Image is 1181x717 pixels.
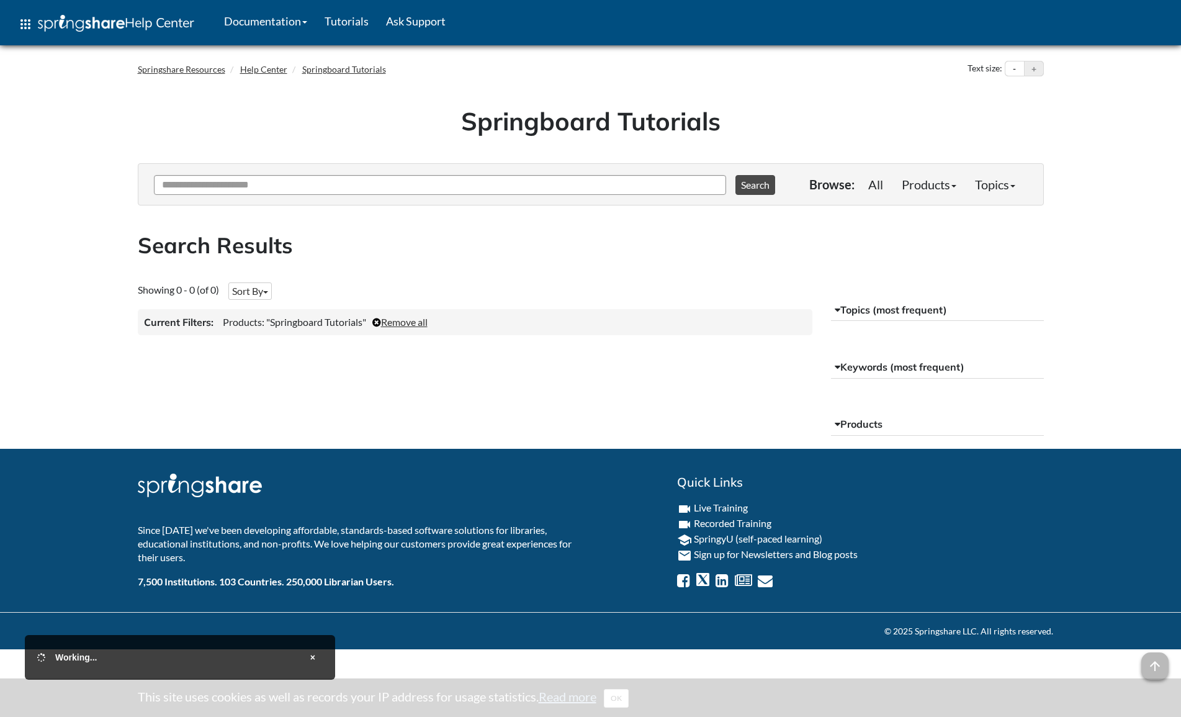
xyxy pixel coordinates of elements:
[316,6,377,37] a: Tutorials
[604,689,629,708] button: Close
[892,172,966,197] a: Products
[138,284,219,295] span: Showing 0 - 0 (of 0)
[240,64,287,74] a: Help Center
[303,647,323,667] button: Close
[694,517,771,529] a: Recorded Training
[215,6,316,37] a: Documentation
[128,625,1053,638] div: © 2025 Springshare LLC. All rights reserved.
[38,15,125,32] img: Springshare
[55,652,97,662] span: Working...
[1005,61,1024,76] button: Decrease text size
[1141,652,1169,680] span: arrow_upward
[147,104,1035,138] h1: Springboard Tutorials
[372,316,428,328] a: Remove all
[831,413,1044,436] button: Products
[677,533,692,548] i: school
[125,688,1056,708] div: This site uses cookies as well as records your IP address for usage statistics.
[1025,61,1043,76] button: Increase text size
[965,61,1005,77] div: Text size:
[302,64,386,74] a: Springboard Tutorials
[144,315,213,329] h3: Current Filters
[694,502,748,513] a: Live Training
[9,6,203,43] a: apps Help Center
[735,175,775,195] button: Search
[1141,654,1169,669] a: arrow_upward
[859,172,892,197] a: All
[677,517,692,532] i: videocam
[138,230,1044,261] h2: Search Results
[677,474,1044,491] h2: Quick Links
[539,689,596,704] a: Read more
[831,299,1044,322] button: Topics (most frequent)
[223,316,264,328] span: Products:
[138,575,394,587] b: 7,500 Institutions. 103 Countries. 250,000 Librarian Users.
[809,176,855,193] p: Browse:
[138,64,225,74] a: Springshare Resources
[377,6,454,37] a: Ask Support
[694,533,822,544] a: SpringyU (self-paced learning)
[677,502,692,516] i: videocam
[677,548,692,563] i: email
[125,14,194,30] span: Help Center
[138,523,582,565] p: Since [DATE] we've been developing affordable, standards-based software solutions for libraries, ...
[18,17,33,32] span: apps
[831,356,1044,379] button: Keywords (most frequent)
[966,172,1025,197] a: Topics
[138,474,262,497] img: Springshare
[694,548,858,560] a: Sign up for Newsletters and Blog posts
[266,316,366,328] span: "Springboard Tutorials"
[228,282,272,300] button: Sort By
